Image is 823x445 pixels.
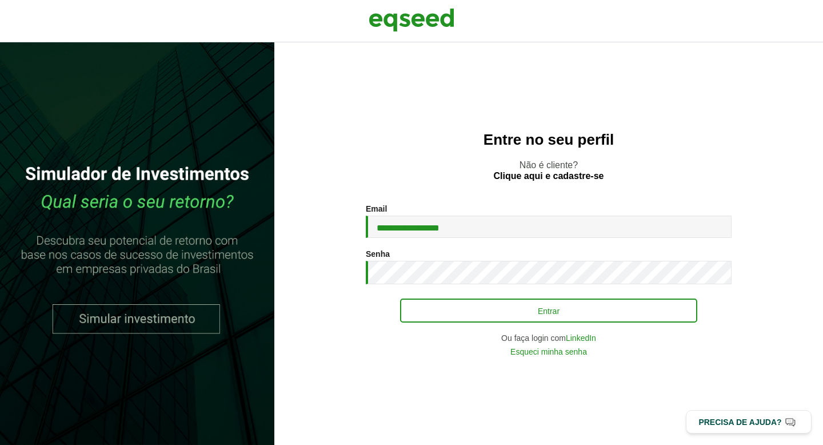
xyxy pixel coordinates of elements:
[510,348,587,356] a: Esqueci minha senha
[366,205,387,213] label: Email
[566,334,596,342] a: LinkedIn
[297,160,800,181] p: Não é cliente?
[369,6,454,34] img: EqSeed Logo
[366,334,732,342] div: Ou faça login com
[297,132,800,148] h2: Entre no seu perfil
[494,172,604,181] a: Clique aqui e cadastre-se
[400,299,697,323] button: Entrar
[366,250,390,258] label: Senha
